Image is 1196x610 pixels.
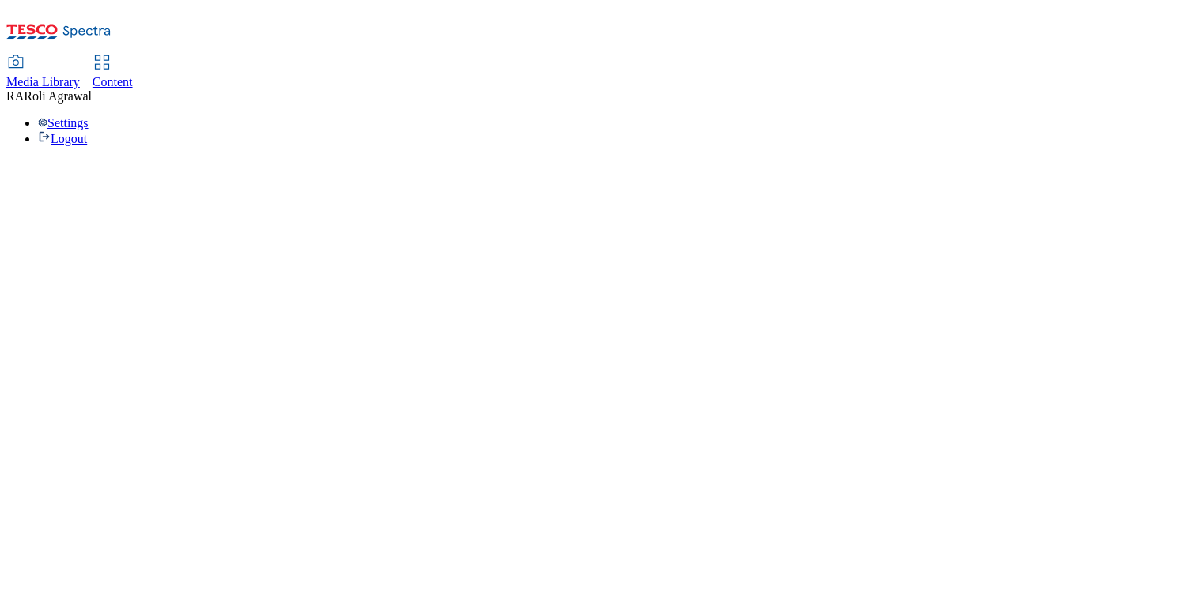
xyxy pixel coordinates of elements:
a: Media Library [6,56,80,89]
span: RA [6,89,24,103]
span: Content [93,75,133,88]
a: Settings [38,116,89,130]
span: Media Library [6,75,80,88]
a: Content [93,56,133,89]
a: Logout [38,132,87,145]
span: Roli Agrawal [24,89,92,103]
